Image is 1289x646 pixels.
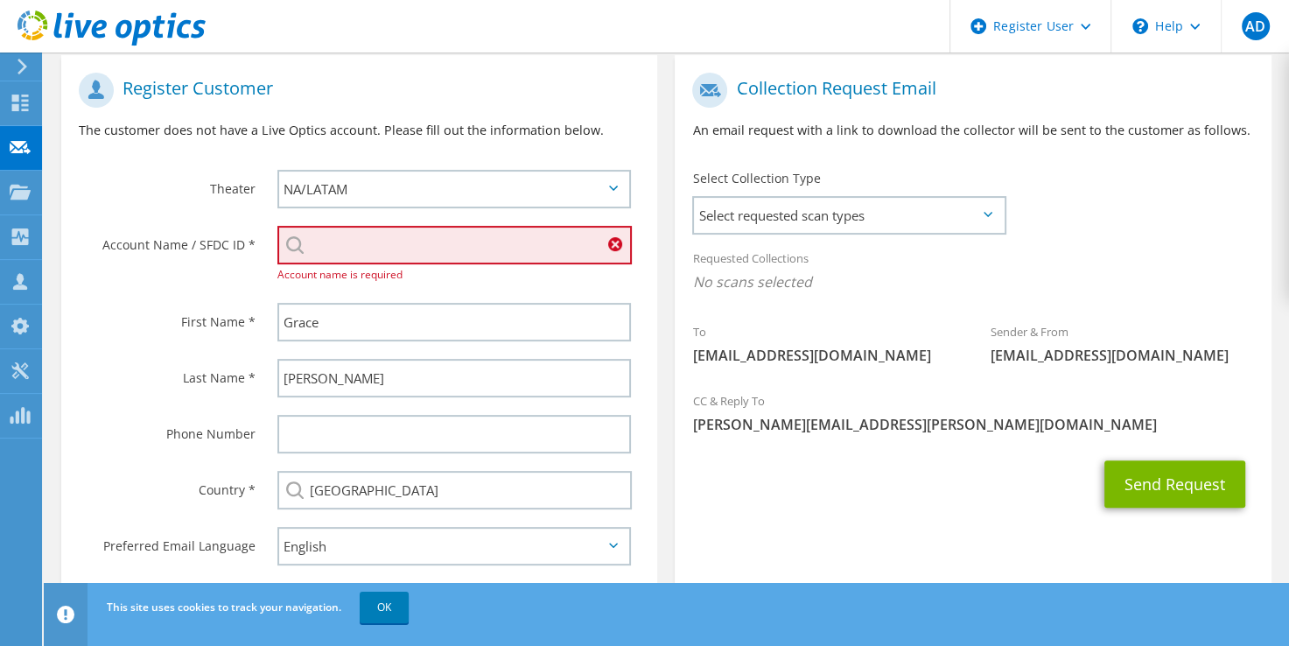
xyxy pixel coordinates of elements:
[692,73,1244,108] h1: Collection Request Email
[692,170,820,187] label: Select Collection Type
[79,170,256,198] label: Theater
[360,592,409,623] a: OK
[692,415,1253,434] span: [PERSON_NAME][EMAIL_ADDRESS][PERSON_NAME][DOMAIN_NAME]
[107,600,341,614] span: This site uses cookies to track your navigation.
[694,198,1004,233] span: Select requested scan types
[79,415,256,443] label: Phone Number
[79,471,256,499] label: Country *
[675,313,973,374] div: To
[1132,18,1148,34] svg: \n
[973,313,1271,374] div: Sender & From
[79,359,256,387] label: Last Name *
[79,121,640,140] p: The customer does not have a Live Optics account. Please fill out the information below.
[1104,460,1245,508] button: Send Request
[692,346,956,365] span: [EMAIL_ADDRESS][DOMAIN_NAME]
[79,226,256,254] label: Account Name / SFDC ID *
[79,303,256,331] label: First Name *
[1242,12,1270,40] span: AD
[79,73,631,108] h1: Register Customer
[79,527,256,555] label: Preferred Email Language
[277,267,403,282] span: Account name is required
[991,346,1254,365] span: [EMAIL_ADDRESS][DOMAIN_NAME]
[675,383,1271,443] div: CC & Reply To
[675,240,1271,305] div: Requested Collections
[692,272,1253,291] span: No scans selected
[692,121,1253,140] p: An email request with a link to download the collector will be sent to the customer as follows.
